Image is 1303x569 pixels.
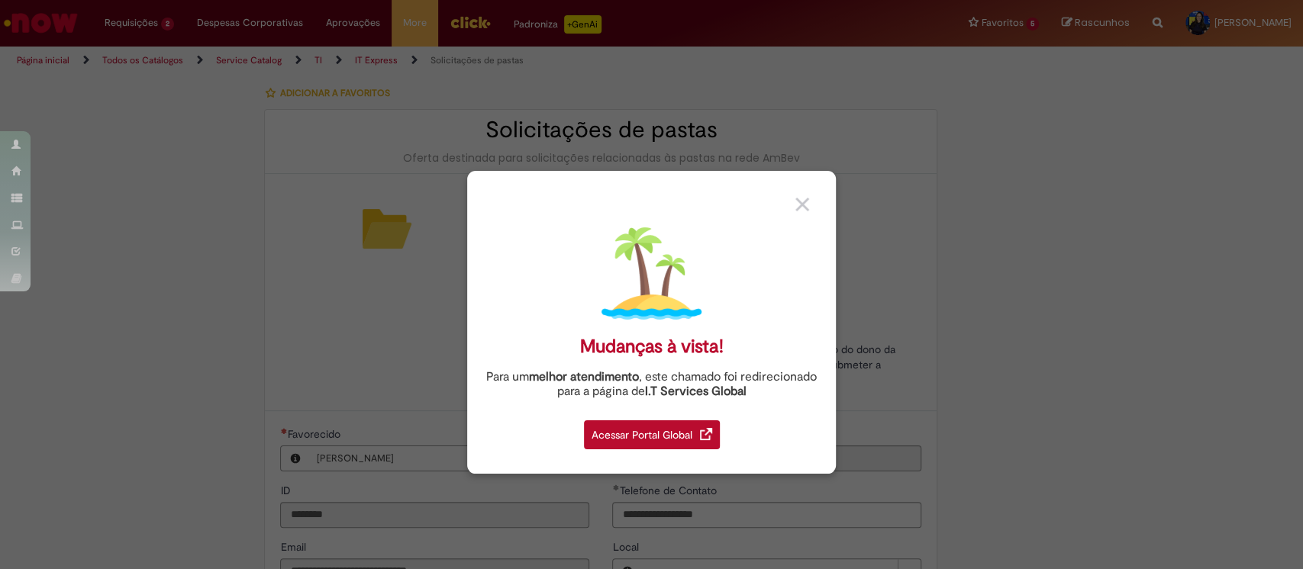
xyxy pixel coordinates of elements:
[479,370,824,399] div: Para um , este chamado foi redirecionado para a página de
[529,369,639,384] strong: melhor atendimento
[645,375,747,399] a: I.T Services Global
[602,223,701,323] img: island.png
[580,336,724,358] div: Mudanças à vista!
[584,420,720,449] div: Acessar Portal Global
[795,198,809,211] img: close_button_grey.png
[584,412,720,449] a: Acessar Portal Global
[700,428,712,440] img: redirect_link.png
